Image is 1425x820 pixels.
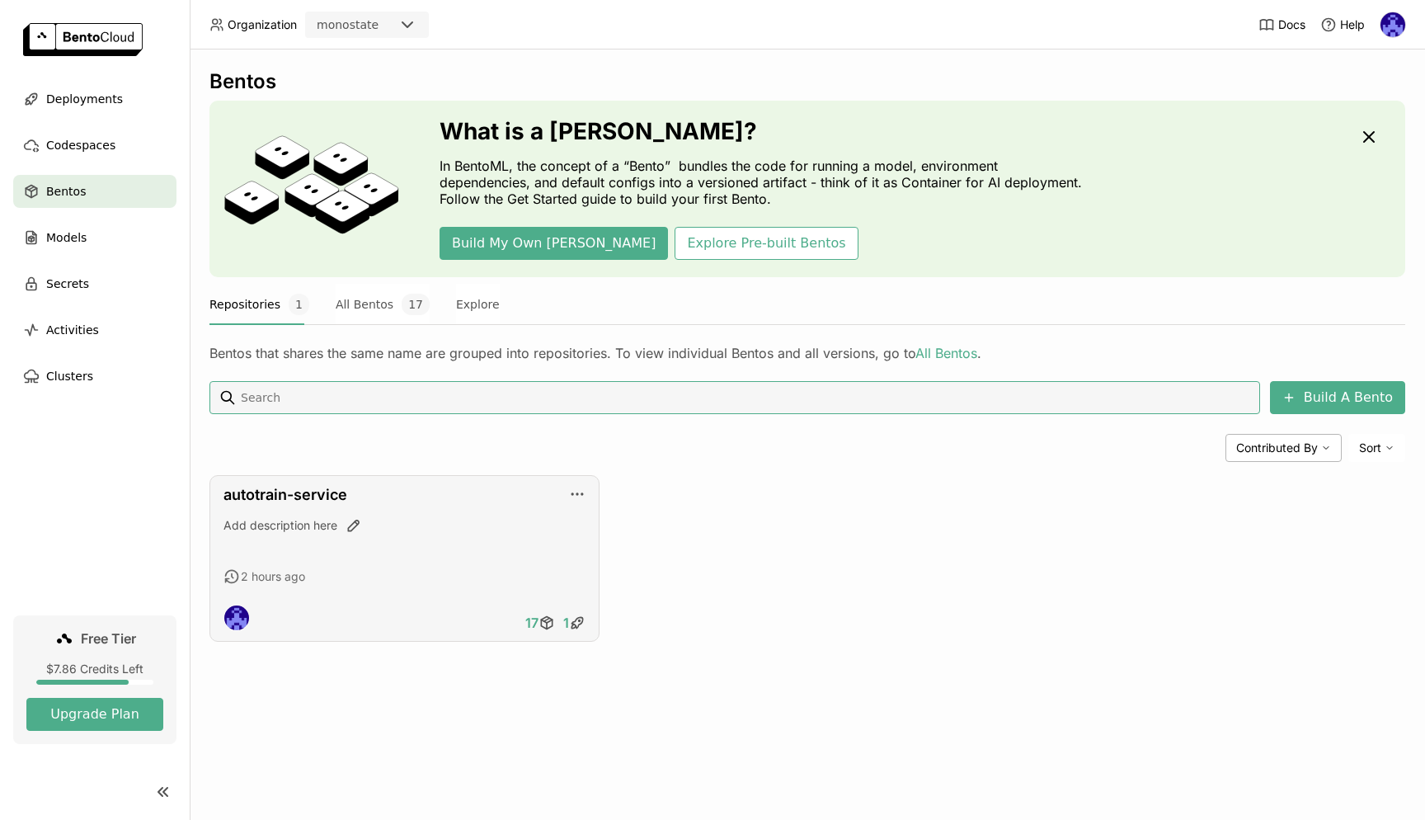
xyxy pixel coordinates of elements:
[1278,17,1305,32] span: Docs
[13,360,176,393] a: Clusters
[521,606,559,639] a: 17
[13,615,176,744] a: Free Tier$7.86 Credits LeftUpgrade Plan
[13,221,176,254] a: Models
[1380,12,1405,37] img: Andrew correa
[209,345,1405,361] div: Bentos that shares the same name are grouped into repositories. To view individual Bentos and all...
[402,294,430,315] span: 17
[13,82,176,115] a: Deployments
[13,313,176,346] a: Activities
[317,16,379,33] div: monostate
[380,17,382,34] input: Selected monostate.
[26,698,163,731] button: Upgrade Plan
[13,267,176,300] a: Secrets
[440,118,1091,144] h3: What is a [PERSON_NAME]?
[563,615,569,631] span: 1
[1340,17,1365,32] span: Help
[223,134,400,243] img: cover onboarding
[239,384,1253,411] input: Search
[915,345,977,361] a: All Bentos
[81,630,136,647] span: Free Tier
[223,486,347,503] a: autotrain-service
[1320,16,1365,33] div: Help
[289,294,309,315] span: 1
[46,89,123,109] span: Deployments
[1225,434,1342,462] div: Contributed By
[440,158,1091,207] p: In BentoML, the concept of a “Bento” bundles the code for running a model, environment dependenci...
[1236,441,1318,455] span: Contributed By
[46,320,99,340] span: Activities
[336,284,430,325] button: All Bentos
[13,175,176,208] a: Bentos
[46,181,86,201] span: Bentos
[675,227,858,260] button: Explore Pre-built Bentos
[46,135,115,155] span: Codespaces
[46,366,93,386] span: Clusters
[46,274,89,294] span: Secrets
[223,517,586,534] div: Add description here
[1270,381,1405,414] button: Build A Bento
[13,129,176,162] a: Codespaces
[26,662,163,676] div: $7.86 Credits Left
[1258,16,1305,33] a: Docs
[228,17,297,32] span: Organization
[46,228,87,247] span: Models
[1359,441,1381,455] span: Sort
[209,284,309,325] button: Repositories
[224,606,249,630] img: Andrew correa
[456,284,500,325] button: Explore
[241,569,305,584] span: 2 hours ago
[209,69,1405,94] div: Bentos
[23,23,143,56] img: logo
[1348,434,1405,462] div: Sort
[559,606,590,639] a: 1
[440,227,668,260] button: Build My Own [PERSON_NAME]
[525,615,538,631] span: 17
